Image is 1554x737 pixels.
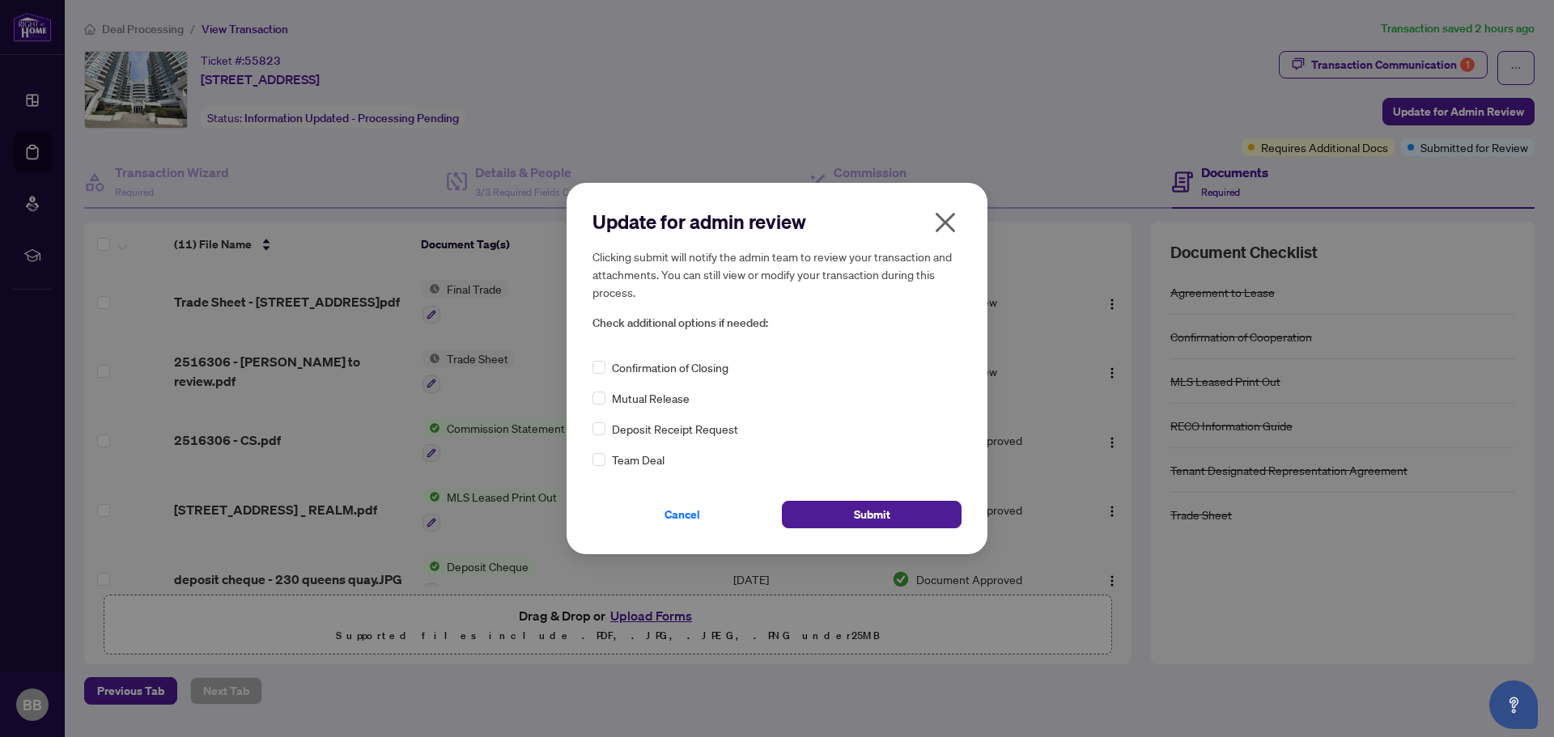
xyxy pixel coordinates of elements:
[664,502,700,527] span: Cancel
[592,209,962,235] h2: Update for admin review
[592,314,962,332] span: Check additional options if needed:
[782,501,962,528] button: Submit
[854,502,890,527] span: Submit
[932,210,958,235] span: close
[612,451,664,468] span: Team Deal
[612,420,738,438] span: Deposit Receipt Request
[592,248,962,301] h5: Clicking submit will notify the admin team to review your transaction and attachments. You can st...
[612,358,728,376] span: Confirmation of Closing
[1489,680,1538,729] button: Open asap
[612,389,690,407] span: Mutual Release
[592,501,772,528] button: Cancel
